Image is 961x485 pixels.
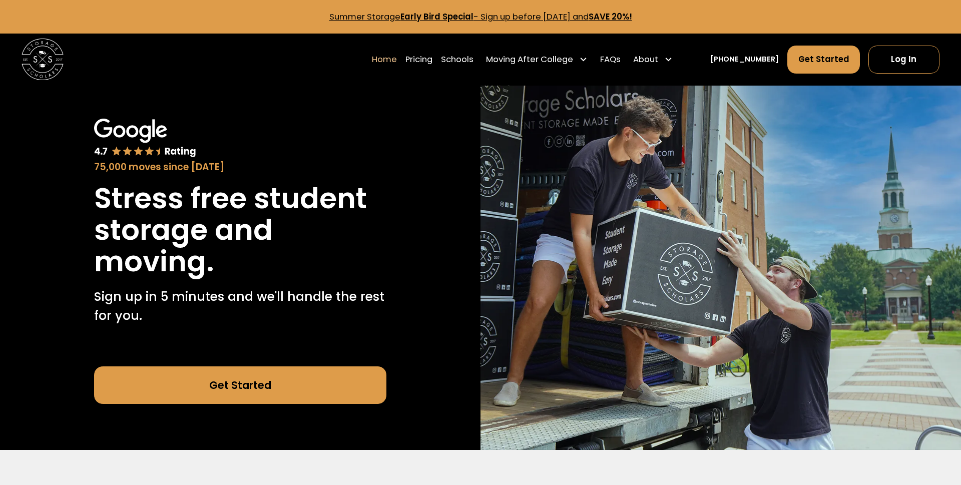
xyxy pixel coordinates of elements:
div: About [633,53,658,66]
a: Log In [868,46,939,74]
a: [PHONE_NUMBER] [710,54,779,65]
a: Get Started [94,366,386,404]
a: Home [372,45,397,74]
a: Schools [441,45,473,74]
img: Google 4.7 star rating [94,119,196,158]
div: Moving After College [486,53,573,66]
img: Storage Scholars main logo [22,39,63,80]
strong: SAVE 20%! [589,11,632,23]
a: Pricing [405,45,432,74]
p: Sign up in 5 minutes and we'll handle the rest for you. [94,287,386,325]
a: Summer StorageEarly Bird Special- Sign up before [DATE] andSAVE 20%! [329,11,632,23]
a: FAQs [600,45,621,74]
img: Storage Scholars makes moving and storage easy. [480,86,961,450]
div: 75,000 moves since [DATE] [94,160,386,174]
h1: Stress free student storage and moving. [94,183,386,277]
strong: Early Bird Special [400,11,473,23]
a: Get Started [787,46,860,74]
